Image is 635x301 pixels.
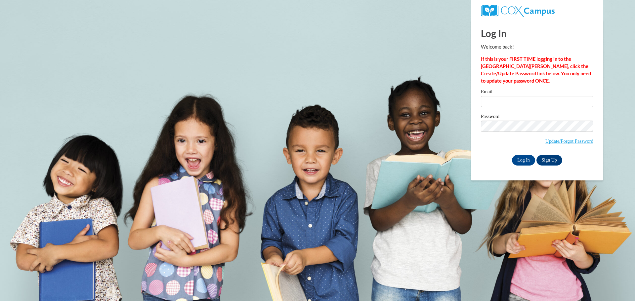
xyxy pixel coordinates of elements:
strong: If this is your FIRST TIME logging in to the [GEOGRAPHIC_DATA][PERSON_NAME], click the Create/Upd... [481,56,591,84]
a: Sign Up [536,155,562,166]
p: Welcome back! [481,43,593,51]
a: Update/Forgot Password [545,138,593,144]
input: Log In [512,155,535,166]
label: Email [481,89,593,96]
h1: Log In [481,26,593,40]
a: COX Campus [481,8,555,13]
label: Password [481,114,593,121]
img: COX Campus [481,5,555,17]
